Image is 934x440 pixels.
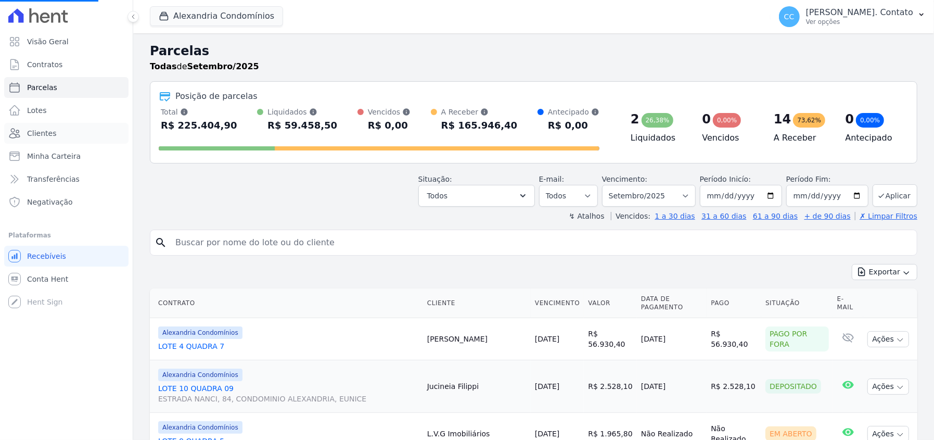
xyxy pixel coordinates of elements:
a: Minha Carteira [4,146,129,167]
i: search [155,236,167,249]
div: 14 [774,111,791,128]
p: Ver opções [806,18,913,26]
th: Data de Pagamento [637,288,707,318]
p: [PERSON_NAME]. Contato [806,7,913,18]
div: Liquidados [267,107,337,117]
a: LOTE 10 QUADRA 09ESTRADA NANCI, 84, CONDOMINIO ALEXANDRIA, EUNICE [158,383,419,404]
span: Recebíveis [27,251,66,261]
div: Depositado [765,379,821,394]
div: R$ 59.458,50 [267,117,337,134]
div: 26,38% [642,113,674,128]
div: Vencidos [368,107,411,117]
td: R$ 2.528,10 [707,360,761,413]
a: Conta Hent [4,269,129,290]
div: Pago por fora [765,326,829,351]
strong: Setembro/2025 [187,61,259,71]
div: 73,62% [793,113,825,128]
div: Total [161,107,237,117]
label: Período Inicío: [700,175,751,183]
a: Negativação [4,192,129,212]
label: ↯ Atalhos [569,212,604,220]
button: Alexandria Condomínios [150,6,283,26]
div: 0,00% [713,113,741,128]
th: Vencimento [531,288,584,318]
button: Aplicar [873,184,917,207]
div: A Receber [441,107,518,117]
a: Recebíveis [4,246,129,267]
a: 61 a 90 dias [753,212,798,220]
span: Minha Carteira [27,151,81,161]
label: Vencimento: [602,175,647,183]
h4: Vencidos [702,132,758,144]
div: 2 [631,111,639,128]
strong: Todas [150,61,177,71]
a: Visão Geral [4,31,129,52]
a: 31 a 60 dias [701,212,746,220]
span: Alexandria Condomínios [158,326,242,339]
span: Todos [427,190,447,202]
span: Clientes [27,128,56,139]
button: CC [PERSON_NAME]. Contato Ver opções [771,2,934,31]
h4: A Receber [774,132,829,144]
th: Valor [584,288,637,318]
span: Parcelas [27,82,57,93]
td: [PERSON_NAME] [423,318,531,360]
div: 0 [846,111,854,128]
th: E-mail [833,288,864,318]
div: R$ 0,00 [548,117,599,134]
div: Posição de parcelas [175,90,258,103]
span: Alexandria Condomínios [158,369,242,381]
span: ESTRADA NANCI, 84, CONDOMINIO ALEXANDRIA, EUNICE [158,394,419,404]
a: Parcelas [4,77,129,98]
th: Contrato [150,288,423,318]
td: R$ 56.930,40 [707,318,761,360]
input: Buscar por nome do lote ou do cliente [169,232,913,253]
a: Contratos [4,54,129,75]
a: Transferências [4,169,129,190]
a: ✗ Limpar Filtros [855,212,917,220]
a: LOTE 4 QUADRA 7 [158,341,419,351]
td: [DATE] [637,318,707,360]
td: R$ 2.528,10 [584,360,637,413]
a: Lotes [4,100,129,121]
span: Alexandria Condomínios [158,421,242,434]
div: 0 [702,111,711,128]
span: Negativação [27,197,73,207]
label: Situação: [418,175,452,183]
span: Transferências [27,174,80,184]
td: R$ 56.930,40 [584,318,637,360]
th: Pago [707,288,761,318]
div: R$ 165.946,40 [441,117,518,134]
span: Lotes [27,105,47,116]
a: 1 a 30 dias [655,212,695,220]
label: Vencidos: [611,212,650,220]
button: Ações [867,331,909,347]
th: Situação [761,288,833,318]
a: [DATE] [535,430,559,438]
a: [DATE] [535,382,559,391]
h4: Antecipado [846,132,901,144]
td: Jucineia Filippi [423,360,531,413]
label: Período Fim: [786,174,868,185]
span: Conta Hent [27,274,68,284]
h2: Parcelas [150,42,917,60]
label: E-mail: [539,175,565,183]
span: Contratos [27,59,62,70]
div: R$ 225.404,90 [161,117,237,134]
button: Exportar [852,264,917,280]
span: Visão Geral [27,36,69,47]
div: Antecipado [548,107,599,117]
h4: Liquidados [631,132,686,144]
a: [DATE] [535,335,559,343]
p: de [150,60,259,73]
button: Todos [418,185,535,207]
button: Ações [867,379,909,395]
th: Cliente [423,288,531,318]
div: 0,00% [856,113,884,128]
a: Clientes [4,123,129,144]
div: Plataformas [8,229,124,242]
span: CC [784,13,795,20]
a: + de 90 dias [804,212,851,220]
div: R$ 0,00 [368,117,411,134]
td: [DATE] [637,360,707,413]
